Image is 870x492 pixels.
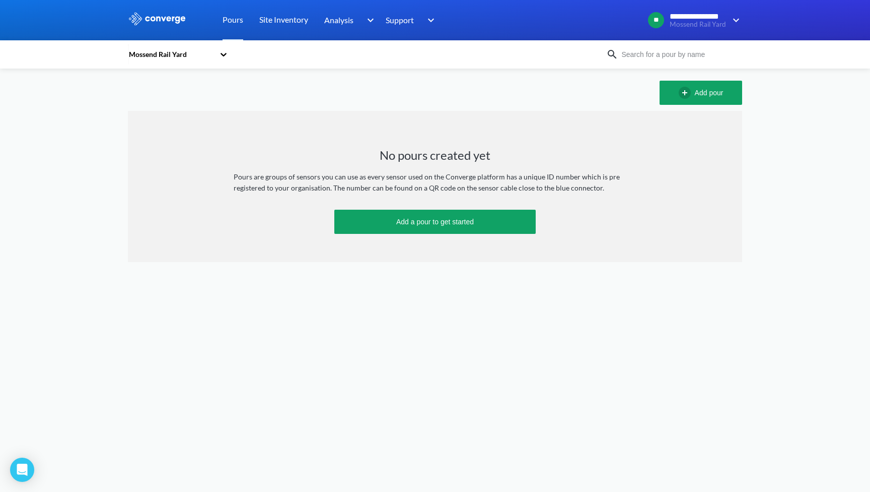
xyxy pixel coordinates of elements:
[10,458,34,482] div: Open Intercom Messenger
[334,210,536,234] button: Add a pour to get started
[128,49,214,60] div: Mossend Rail Yard
[360,14,377,26] img: downArrow.svg
[324,14,353,26] span: Analysis
[421,14,437,26] img: downArrow.svg
[234,171,636,194] div: Pours are groups of sensors you can use as every sensor used on the Converge platform has a uniqu...
[380,147,490,163] h1: No pours created yet
[386,14,414,26] span: Support
[660,81,742,105] button: Add pour
[679,87,695,99] img: add-circle-outline.svg
[606,48,618,60] img: icon-search.svg
[670,21,726,28] span: Mossend Rail Yard
[618,49,740,60] input: Search for a pour by name
[128,12,186,25] img: logo_ewhite.svg
[726,14,742,26] img: downArrow.svg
